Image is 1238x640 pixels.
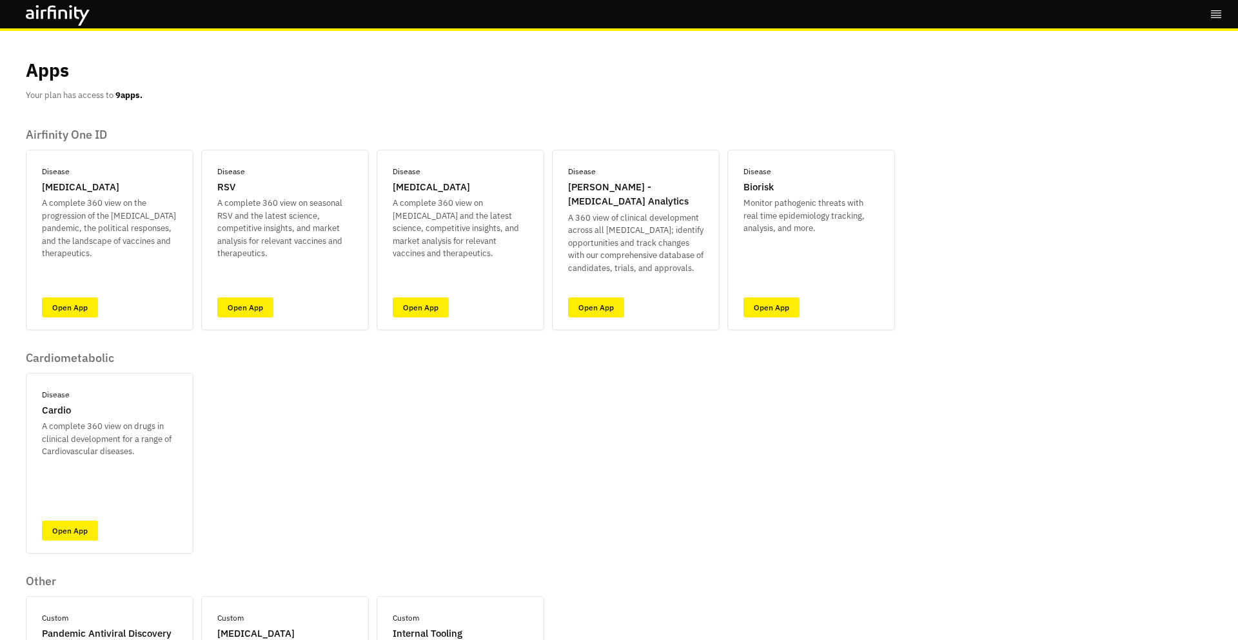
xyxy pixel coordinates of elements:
a: Open App [393,297,449,317]
p: Custom [42,612,68,624]
p: A complete 360 view on seasonal RSV and the latest science, competitive insights, and market anal... [217,197,353,260]
p: RSV [217,180,235,195]
p: Custom [393,612,419,624]
p: Other [26,574,544,588]
p: Biorisk [743,180,774,195]
p: Cardiometabolic [26,351,193,365]
p: Disease [568,166,596,177]
p: Cardio [42,403,71,418]
p: Disease [393,166,420,177]
p: Custom [217,612,244,624]
p: [PERSON_NAME] - [MEDICAL_DATA] Analytics [568,180,703,209]
p: Airfinity One ID [26,128,895,142]
a: Open App [568,297,624,317]
a: Open App [743,297,800,317]
p: [MEDICAL_DATA] [393,180,470,195]
p: A complete 360 view on the progression of the [MEDICAL_DATA] pandemic, the political responses, a... [42,197,177,260]
p: A complete 360 view on drugs in clinical development for a range of Cardiovascular diseases. [42,420,177,458]
p: A 360 view of clinical development across all [MEDICAL_DATA]; identify opportunities and track ch... [568,212,703,275]
p: Monitor pathogenic threats with real time epidemiology tracking, analysis, and more. [743,197,879,235]
a: Open App [217,297,273,317]
p: Disease [217,166,245,177]
p: Disease [42,166,70,177]
p: [MEDICAL_DATA] [42,180,119,195]
b: 9 apps. [115,90,142,101]
p: Disease [743,166,771,177]
a: Open App [42,521,98,541]
a: Open App [42,297,98,317]
p: Your plan has access to [26,89,142,102]
p: A complete 360 view on [MEDICAL_DATA] and the latest science, competitive insights, and market an... [393,197,528,260]
p: Apps [26,57,69,84]
p: Disease [42,389,70,401]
